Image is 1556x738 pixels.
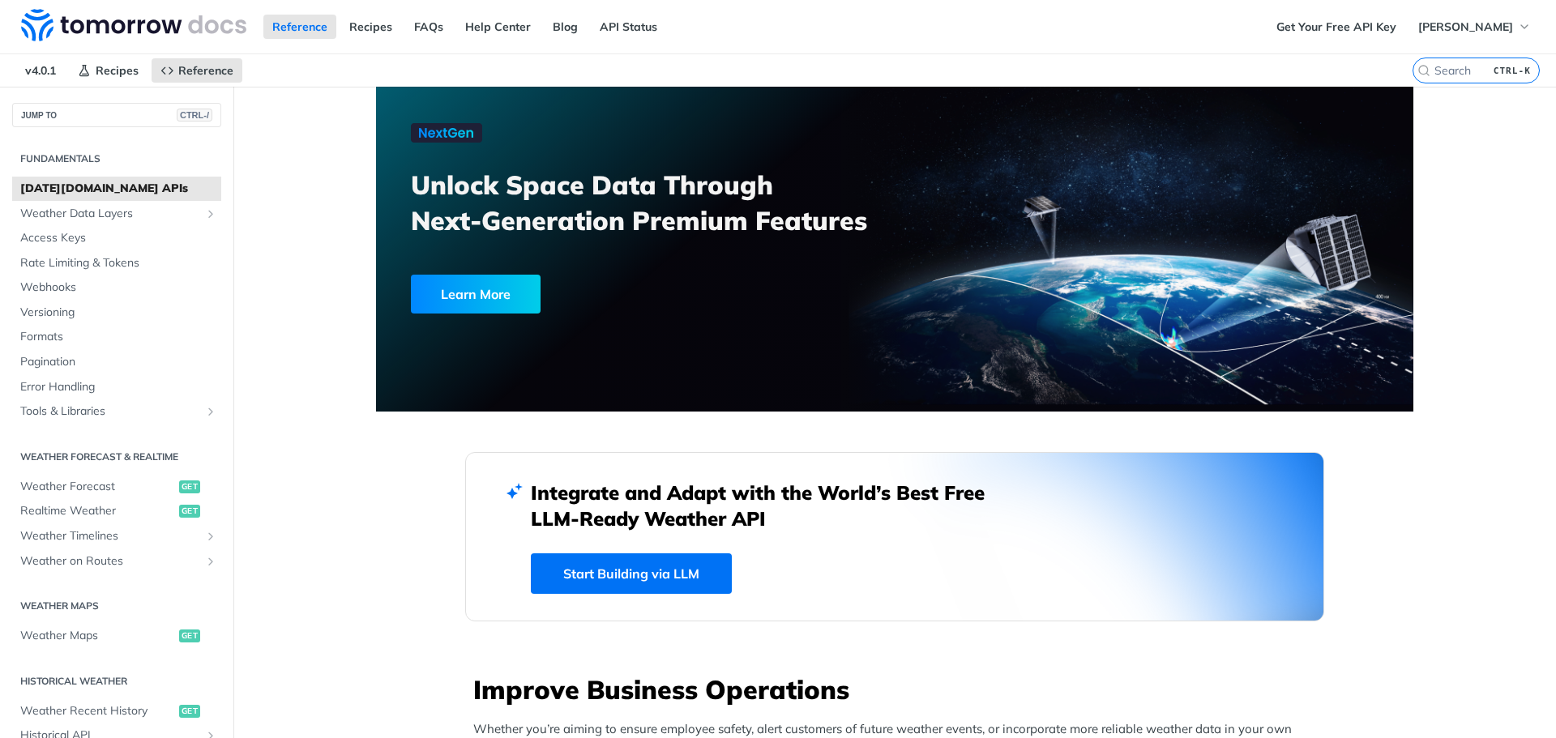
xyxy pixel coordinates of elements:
a: FAQs [405,15,452,39]
kbd: CTRL-K [1490,62,1535,79]
button: [PERSON_NAME] [1409,15,1540,39]
span: Pagination [20,354,217,370]
a: Reference [152,58,242,83]
a: Weather on RoutesShow subpages for Weather on Routes [12,549,221,574]
span: Weather Data Layers [20,206,200,222]
span: Formats [20,329,217,345]
a: Tools & LibrariesShow subpages for Tools & Libraries [12,399,221,424]
a: Help Center [456,15,540,39]
button: JUMP TOCTRL-/ [12,103,221,127]
img: Tomorrow.io Weather API Docs [21,9,246,41]
h3: Improve Business Operations [473,672,1324,707]
h2: Historical Weather [12,674,221,689]
span: Weather Recent History [20,703,175,719]
a: Error Handling [12,375,221,399]
button: Show subpages for Weather Timelines [204,530,217,543]
h3: Unlock Space Data Through Next-Generation Premium Features [411,167,913,238]
span: Webhooks [20,279,217,296]
img: NextGen [411,123,482,143]
svg: Search [1417,64,1430,77]
a: Weather Recent Historyget [12,699,221,723]
h2: Fundamentals [12,151,221,166]
a: Weather TimelinesShow subpages for Weather Timelines [12,524,221,548]
h2: Integrate and Adapt with the World’s Best Free LLM-Ready Weather API [531,480,1009,531]
a: Learn More [411,275,812,314]
a: Weather Forecastget [12,475,221,499]
a: Recipes [69,58,147,83]
a: Weather Mapsget [12,624,221,648]
span: Access Keys [20,230,217,246]
span: [PERSON_NAME] [1418,19,1513,34]
span: CTRL-/ [177,109,212,122]
a: Realtime Weatherget [12,499,221,523]
span: Rate Limiting & Tokens [20,255,217,271]
span: get [179,705,200,718]
span: Weather Maps [20,628,175,644]
span: Tools & Libraries [20,403,200,420]
a: Pagination [12,350,221,374]
div: Learn More [411,275,541,314]
a: Blog [544,15,587,39]
span: Weather on Routes [20,553,200,569]
span: Reference [178,63,233,78]
span: Weather Timelines [20,528,200,544]
button: Show subpages for Weather Data Layers [204,207,217,220]
a: Weather Data LayersShow subpages for Weather Data Layers [12,202,221,226]
span: Error Handling [20,379,217,395]
span: [DATE][DOMAIN_NAME] APIs [20,181,217,197]
span: Weather Forecast [20,479,175,495]
a: Formats [12,325,221,349]
a: API Status [591,15,666,39]
a: Recipes [340,15,401,39]
a: Versioning [12,301,221,325]
span: Recipes [96,63,139,78]
h2: Weather Forecast & realtime [12,450,221,464]
a: Get Your Free API Key [1267,15,1405,39]
span: v4.0.1 [16,58,65,83]
span: get [179,480,200,493]
span: get [179,629,200,642]
a: Rate Limiting & Tokens [12,251,221,275]
a: [DATE][DOMAIN_NAME] APIs [12,177,221,201]
span: Versioning [20,305,217,321]
span: Realtime Weather [20,503,175,519]
a: Webhooks [12,275,221,300]
a: Access Keys [12,226,221,250]
button: Show subpages for Weather on Routes [204,555,217,568]
h2: Weather Maps [12,599,221,613]
button: Show subpages for Tools & Libraries [204,405,217,418]
a: Reference [263,15,336,39]
a: Start Building via LLM [531,553,732,594]
span: get [179,505,200,518]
